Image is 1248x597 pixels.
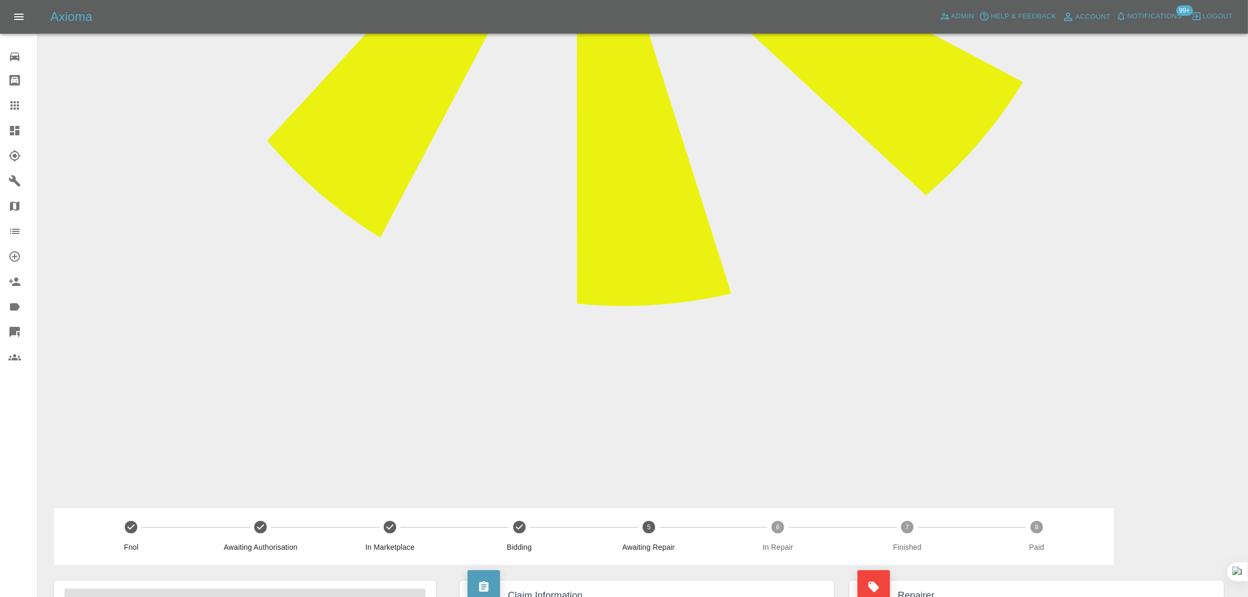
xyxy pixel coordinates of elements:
span: In Marketplace [330,542,451,552]
text: 8 [1035,524,1039,531]
text: 5 [647,524,650,531]
text: 7 [906,524,909,531]
span: Paid [976,542,1097,552]
span: Awaiting Repair [588,542,709,552]
text: 6 [776,524,780,531]
span: Awaiting Authorisation [200,542,321,552]
span: Bidding [459,542,580,552]
span: In Repair [718,542,839,552]
span: Fnol [71,542,192,552]
span: Finished [847,542,968,552]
